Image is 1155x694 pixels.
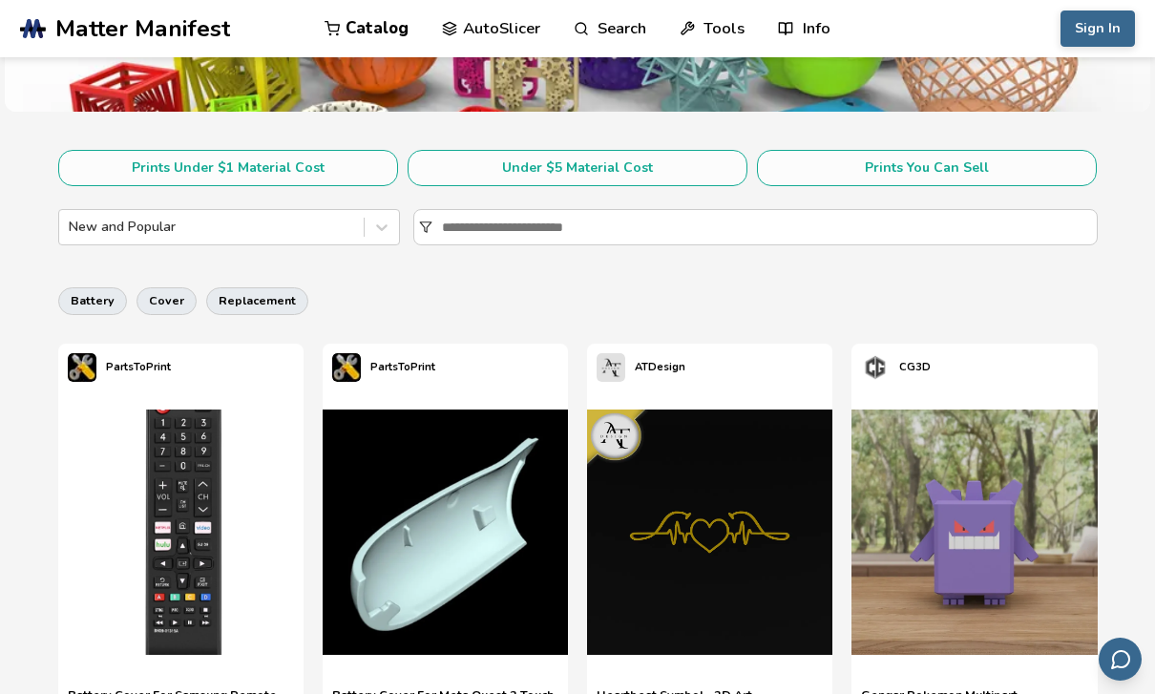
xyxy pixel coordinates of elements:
img: CG3D's profile [861,353,890,382]
a: PartsToPrint's profilePartsToPrint [58,344,180,391]
a: ATDesign's profileATDesign [587,344,695,391]
button: Send feedback via email [1099,638,1142,681]
a: PartsToPrint's profilePartsToPrint [323,344,445,391]
a: CG3D's profileCG3D [851,344,940,391]
button: Sign In [1060,11,1135,47]
span: Matter Manifest [55,15,230,42]
input: New and Popular [69,220,73,235]
img: ATDesign's profile [597,353,625,382]
p: CG3D [899,357,931,377]
p: PartsToPrint [370,357,435,377]
p: PartsToPrint [106,357,171,377]
button: replacement [206,287,308,314]
button: Prints You Can Sell [757,150,1097,186]
button: Under $5 Material Cost [408,150,747,186]
img: PartsToPrint's profile [68,353,96,382]
button: battery [58,287,127,314]
button: cover [136,287,197,314]
img: PartsToPrint's profile [332,353,361,382]
p: ATDesign [635,357,685,377]
button: Prints Under $1 Material Cost [58,150,398,186]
